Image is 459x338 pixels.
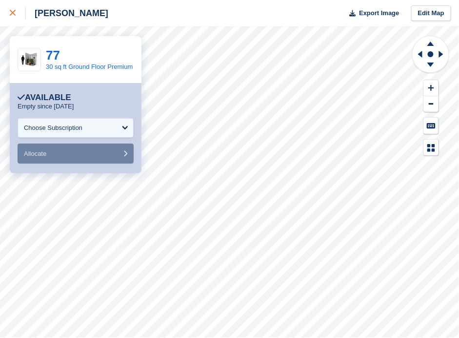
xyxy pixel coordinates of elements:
[24,150,46,157] span: Allocate
[18,103,74,110] p: Empty since [DATE]
[24,123,82,133] div: Choose Subscription
[359,8,399,18] span: Export Image
[18,144,134,164] button: Allocate
[424,118,439,134] button: Keyboard Shortcuts
[18,51,40,68] img: 30-sqft-unit.jpg
[424,96,439,112] button: Zoom Out
[18,93,71,103] div: Available
[46,63,133,70] a: 30 sq ft Ground Floor Premium
[424,80,439,96] button: Zoom In
[46,48,60,63] a: 77
[344,5,399,21] button: Export Image
[424,140,439,156] button: Map Legend
[411,5,451,21] a: Edit Map
[26,7,108,19] div: [PERSON_NAME]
